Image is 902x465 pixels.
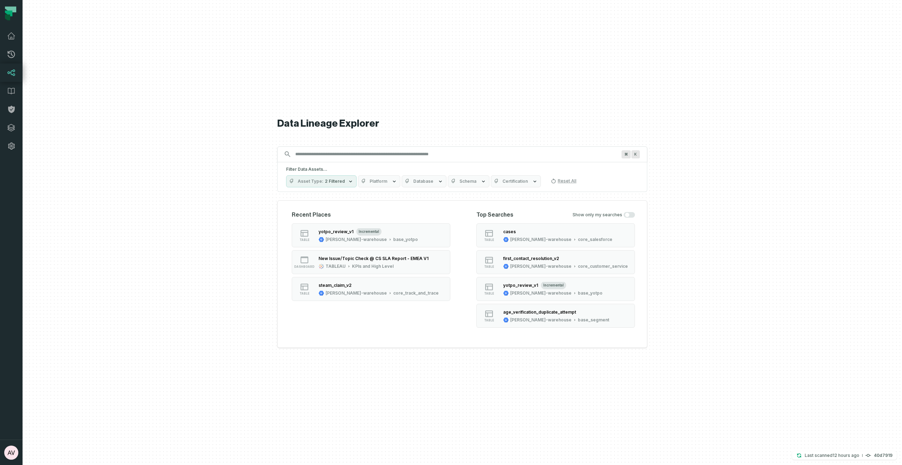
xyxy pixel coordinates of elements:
relative-time: Sep 9, 2025, 11:34 PM EDT [833,453,859,458]
button: Last scanned[DATE] 11:34:11 PM40d7919 [792,451,897,460]
h1: Data Lineage Explorer [277,117,647,130]
span: Press ⌘ + K to focus the search bar [631,150,640,158]
p: Last scanned [805,452,859,459]
span: Press ⌘ + K to focus the search bar [622,150,631,158]
img: avatar of Abhiraj Vinnakota [4,446,18,460]
h4: 40d7919 [874,453,892,458]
